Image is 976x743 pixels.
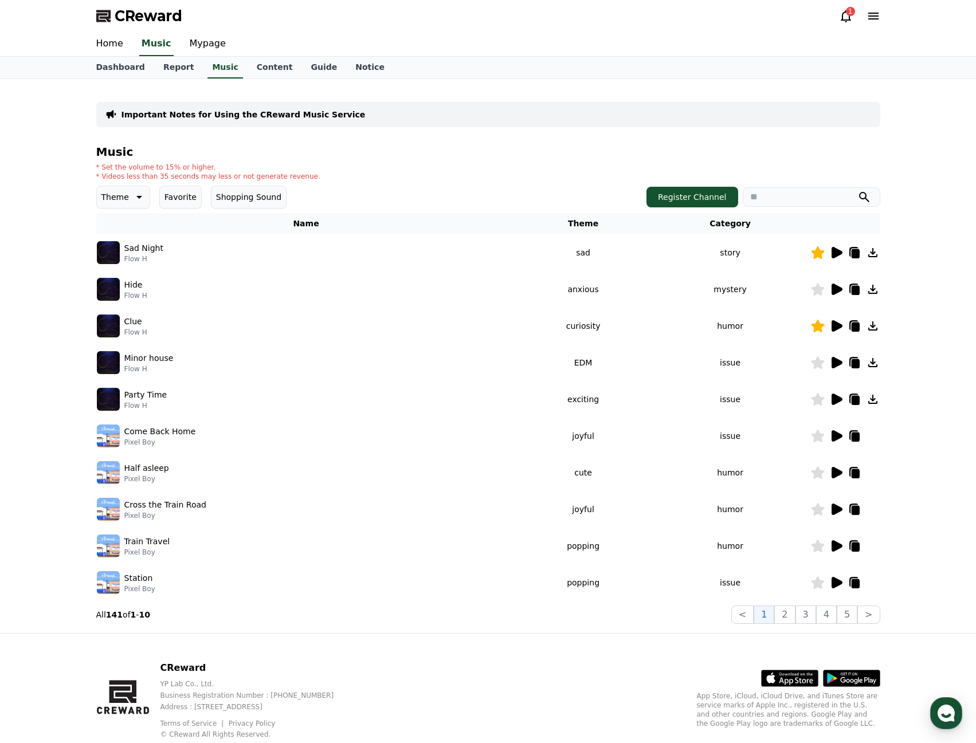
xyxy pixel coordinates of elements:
p: Come Back Home [124,426,196,438]
p: * Set the volume to 15% or higher. [96,163,320,172]
p: CReward [160,661,352,675]
th: Name [96,213,516,234]
a: Terms of Service [160,720,225,728]
span: Messages [95,381,129,390]
td: mystery [650,271,810,308]
img: music [97,315,120,337]
button: > [857,606,880,624]
button: Favorite [159,186,202,209]
button: Theme [96,186,150,209]
p: Pixel Boy [124,511,206,520]
a: Messages [76,363,148,392]
img: music [97,351,120,374]
p: Flow H [124,328,147,337]
td: cute [516,454,650,491]
button: 3 [795,606,816,624]
a: Important Notes for Using the CReward Music Service [121,109,366,120]
p: Clue [124,316,142,328]
button: 4 [816,606,837,624]
p: Hide [124,279,143,291]
td: curiosity [516,308,650,344]
a: Notice [346,57,394,78]
img: music [97,278,120,301]
td: popping [516,528,650,564]
a: Report [154,57,203,78]
p: Address : [STREET_ADDRESS] [160,702,352,711]
p: Theme [101,189,129,205]
button: 5 [837,606,857,624]
img: music [97,461,120,484]
td: sad [516,234,650,271]
img: music [97,498,120,521]
button: 1 [754,606,774,624]
img: music [97,424,120,447]
a: Mypage [181,32,235,56]
span: CReward [115,7,182,25]
p: Pixel Boy [124,548,170,557]
a: Guide [301,57,346,78]
p: Sad Night [124,242,163,254]
button: < [731,606,754,624]
p: * Videos less than 35 seconds may less or not generate revenue. [96,172,320,181]
td: issue [650,381,810,418]
a: Dashboard [87,57,154,78]
td: humor [650,528,810,564]
p: Party Time [124,389,167,401]
th: Category [650,213,810,234]
td: joyful [516,418,650,454]
button: Register Channel [646,187,738,207]
strong: 10 [139,610,150,619]
strong: 141 [106,610,123,619]
p: All of - [96,609,150,620]
td: anxious [516,271,650,308]
img: music [97,571,120,594]
strong: 1 [131,610,136,619]
a: Music [139,32,174,56]
td: EDM [516,344,650,381]
th: Theme [516,213,650,234]
td: issue [650,564,810,601]
td: exciting [516,381,650,418]
p: Half asleep [124,462,169,474]
a: Home [3,363,76,392]
a: Home [87,32,132,56]
img: music [97,241,120,264]
td: issue [650,418,810,454]
td: humor [650,454,810,491]
p: Pixel Boy [124,584,155,593]
p: YP Lab Co., Ltd. [160,679,352,689]
p: Flow H [124,364,174,374]
a: Music [207,57,242,78]
button: Shopping Sound [211,186,287,209]
td: issue [650,344,810,381]
p: Business Registration Number : [PHONE_NUMBER] [160,691,352,700]
p: Minor house [124,352,174,364]
p: © CReward All Rights Reserved. [160,730,352,739]
h4: Music [96,146,880,158]
span: Settings [170,380,198,390]
a: CReward [96,7,182,25]
td: humor [650,308,810,344]
button: 2 [774,606,795,624]
p: Cross the Train Road [124,499,206,511]
td: story [650,234,810,271]
a: Privacy Policy [229,720,276,728]
td: humor [650,491,810,528]
img: music [97,388,120,411]
p: Train Travel [124,536,170,548]
p: Pixel Boy [124,438,196,447]
img: music [97,534,120,557]
p: Flow H [124,401,167,410]
a: 1 [839,9,853,23]
td: popping [516,564,650,601]
p: Flow H [124,291,147,300]
a: Settings [148,363,220,392]
p: Pixel Boy [124,474,169,483]
span: Home [29,380,49,390]
p: Station [124,572,153,584]
td: joyful [516,491,650,528]
p: Flow H [124,254,163,264]
a: Content [248,57,302,78]
p: App Store, iCloud, iCloud Drive, and iTunes Store are service marks of Apple Inc., registered in ... [697,691,880,728]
